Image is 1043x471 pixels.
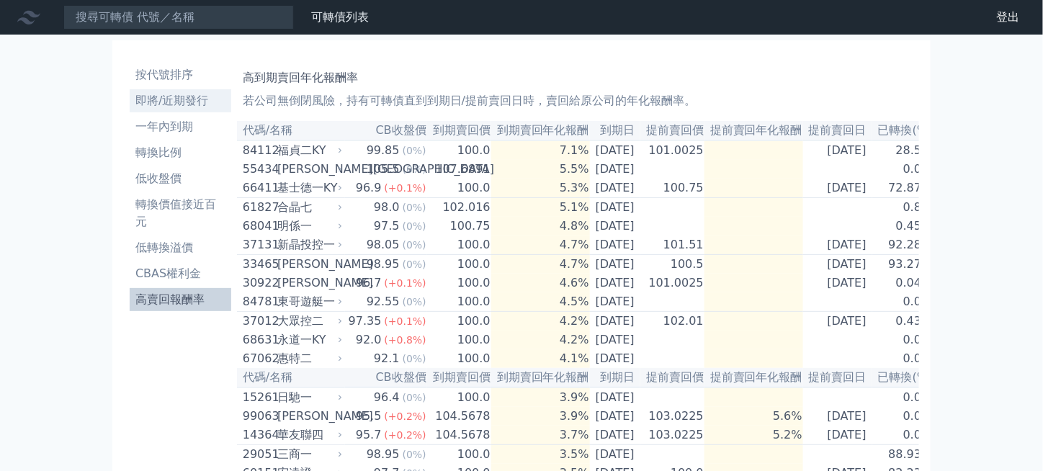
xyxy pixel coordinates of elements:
[704,121,803,140] th: 提前賣回年化報酬
[640,255,704,274] td: 100.5
[640,274,704,292] td: 101.0025
[427,198,491,217] td: 102.016
[491,198,590,217] td: 5.1%
[130,291,231,308] li: 高賣回報酬率
[403,449,426,460] span: (0%)
[243,199,274,216] div: 61827
[385,182,426,194] span: (+0.1%)
[491,140,590,160] td: 7.1%
[640,140,704,160] td: 101.0025
[872,255,934,274] td: 93.27%
[427,445,491,465] td: 100.0
[427,235,491,255] td: 100.0
[872,312,934,331] td: 0.43%
[371,389,403,406] div: 96.4
[427,426,491,445] td: 104.5678
[872,121,934,140] th: 已轉換(%)
[491,407,590,426] td: 3.9%
[403,202,426,213] span: (0%)
[872,387,934,407] td: 0.0%
[385,411,426,422] span: (+0.2%)
[704,426,803,445] td: 5.2%
[237,368,345,387] th: 代碼/名稱
[491,179,590,198] td: 5.3%
[590,198,640,217] td: [DATE]
[130,236,231,259] a: 低轉換溢價
[803,407,872,426] td: [DATE]
[130,66,231,84] li: 按代號排序
[872,198,934,217] td: 0.8%
[803,274,872,292] td: [DATE]
[364,236,403,254] div: 98.05
[590,312,640,331] td: [DATE]
[277,389,339,406] div: 日馳一
[403,296,426,308] span: (0%)
[353,274,385,292] div: 96.7
[590,121,640,140] th: 到期日
[590,368,640,387] th: 到期日
[403,220,426,232] span: (0%)
[130,144,231,161] li: 轉換比例
[640,121,704,140] th: 提前賣回價
[491,274,590,292] td: 4.6%
[491,235,590,255] td: 4.7%
[130,92,231,109] li: 即將/近期發行
[243,331,274,349] div: 68631
[427,292,491,312] td: 100.0
[371,350,403,367] div: 92.1
[427,121,491,140] th: 到期賣回價
[491,292,590,312] td: 4.5%
[590,407,640,426] td: [DATE]
[243,446,274,463] div: 29051
[803,426,872,445] td: [DATE]
[872,160,934,179] td: 0.0%
[491,426,590,445] td: 3.7%
[243,236,274,254] div: 37131
[640,426,704,445] td: 103.0225
[277,236,339,254] div: 新晶投控一
[277,142,339,159] div: 福貞二KY
[590,274,640,292] td: [DATE]
[130,265,231,282] li: CBAS權利金
[590,160,640,179] td: [DATE]
[277,217,339,235] div: 明係一
[364,161,403,178] div: 105.5
[130,170,231,187] li: 低收盤價
[353,179,385,197] div: 96.9
[345,368,427,387] th: CB收盤價
[427,312,491,331] td: 100.0
[345,121,427,140] th: CB收盤價
[427,274,491,292] td: 100.0
[130,63,231,86] a: 按代號排序
[403,392,426,403] span: (0%)
[277,256,339,273] div: [PERSON_NAME]
[803,368,872,387] th: 提前賣回日
[491,217,590,235] td: 4.8%
[872,445,934,465] td: 88.93%
[403,239,426,251] span: (0%)
[803,255,872,274] td: [DATE]
[277,331,339,349] div: 永道一KY
[243,274,274,292] div: 30922
[872,235,934,255] td: 92.28%
[130,115,231,138] a: 一年內到期
[590,255,640,274] td: [DATE]
[491,331,590,349] td: 4.2%
[371,199,403,216] div: 98.0
[872,274,934,292] td: 0.04%
[243,426,274,444] div: 14364
[277,161,339,178] div: [PERSON_NAME][GEOGRAPHIC_DATA]
[364,142,403,159] div: 99.85
[872,140,934,160] td: 28.5%
[872,349,934,368] td: 0.0%
[277,274,339,292] div: [PERSON_NAME]
[353,408,385,425] div: 95.5
[364,446,403,463] div: 98.95
[277,313,339,330] div: 大眾控二
[243,69,913,86] h1: 高到期賣回年化報酬率
[364,256,403,273] div: 98.95
[803,235,872,255] td: [DATE]
[640,368,704,387] th: 提前賣回價
[243,293,274,310] div: 84781
[590,235,640,255] td: [DATE]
